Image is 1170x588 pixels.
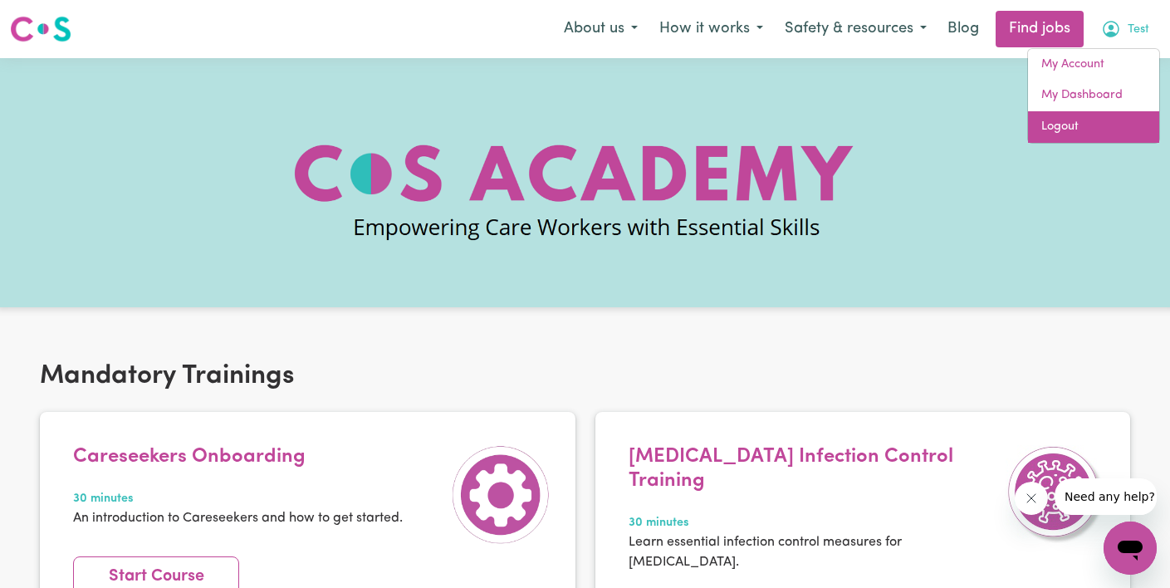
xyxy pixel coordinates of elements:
h2: Mandatory Trainings [40,360,1130,392]
span: 30 minutes [629,514,998,532]
button: About us [553,12,649,47]
span: 30 minutes [73,490,403,508]
a: Find jobs [996,11,1084,47]
iframe: Button to launch messaging window [1104,522,1157,575]
p: An introduction to Careseekers and how to get started. [73,508,403,528]
button: How it works [649,12,774,47]
div: My Account [1027,48,1160,144]
button: My Account [1090,12,1160,47]
a: Careseekers logo [10,10,71,48]
a: My Dashboard [1028,80,1159,111]
h4: Careseekers Onboarding [73,445,403,469]
iframe: Close message [1015,482,1048,515]
button: Safety & resources [774,12,937,47]
img: Careseekers logo [10,14,71,44]
h4: [MEDICAL_DATA] Infection Control Training [629,445,998,493]
a: Logout [1028,111,1159,143]
iframe: Message from company [1055,478,1157,515]
a: My Account [1028,49,1159,81]
p: Learn essential infection control measures for [MEDICAL_DATA]. [629,532,998,572]
span: Test [1128,21,1149,39]
a: Blog [937,11,989,47]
